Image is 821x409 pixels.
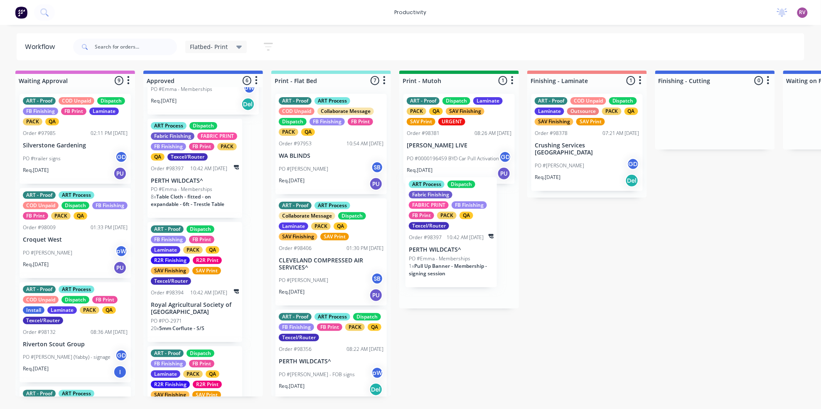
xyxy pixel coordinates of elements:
[25,42,59,52] div: Workflow
[799,9,806,16] span: RV
[95,39,177,55] input: Search for orders...
[391,6,431,19] div: productivity
[190,42,228,51] span: Flatbed- Print
[15,6,27,19] img: Factory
